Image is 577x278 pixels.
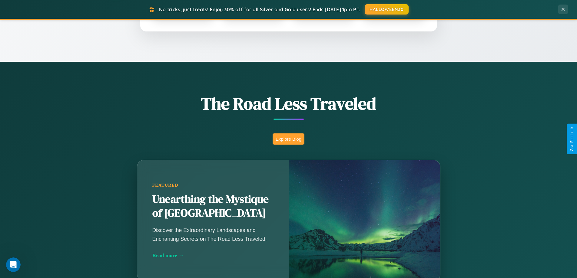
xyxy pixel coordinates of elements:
div: Give Feedback [570,127,574,151]
h2: Unearthing the Mystique of [GEOGRAPHIC_DATA] [152,192,274,220]
iframe: Intercom live chat [6,257,21,272]
button: Explore Blog [273,133,304,145]
span: No tricks, just treats! Enjoy 30% off for all Silver and Gold users! Ends [DATE] 1pm PT. [159,6,360,12]
button: HALLOWEEN30 [365,4,409,15]
div: Featured [152,183,274,188]
h1: The Road Less Traveled [107,92,470,115]
p: Discover the Extraordinary Landscapes and Enchanting Secrets on The Road Less Traveled. [152,226,274,243]
div: Read more → [152,252,274,259]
